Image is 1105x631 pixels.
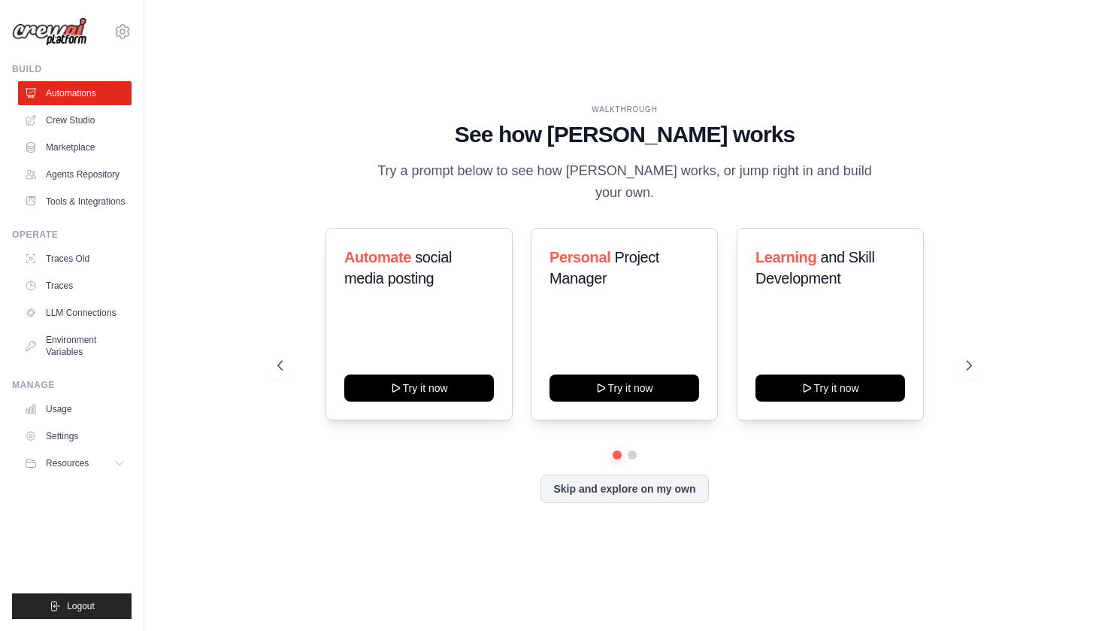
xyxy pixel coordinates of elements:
div: Operate [12,229,132,241]
a: Settings [18,424,132,448]
span: and Skill Development [755,249,874,287]
a: Agents Repository [18,162,132,187]
a: Traces [18,274,132,298]
h1: See how [PERSON_NAME] works [277,121,971,148]
a: Crew Studio [18,108,132,132]
button: Try it now [549,375,699,402]
span: Learning [755,249,816,265]
a: Traces Old [18,247,132,271]
button: Try it now [755,375,905,402]
a: Tools & Integrations [18,190,132,214]
div: Manage [12,379,132,391]
span: Logout [67,600,95,612]
a: Usage [18,397,132,421]
button: Logout [12,593,132,619]
img: Logo [12,17,87,47]
p: Try a prompt below to see how [PERSON_NAME] works, or jump right in and build your own. [372,160,877,205]
a: Automations [18,81,132,105]
iframe: Chat Widget [1030,559,1105,631]
span: Resources [46,457,89,469]
a: Environment Variables [18,328,132,364]
span: Automate [344,249,411,265]
div: WALKTHROUGH [277,104,971,115]
button: Resources [18,451,132,475]
a: Marketplace [18,135,132,159]
button: Try it now [344,375,494,402]
a: LLM Connections [18,301,132,325]
div: Build [12,63,132,75]
span: Personal [549,249,610,265]
button: Skip and explore on my own [540,475,708,503]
